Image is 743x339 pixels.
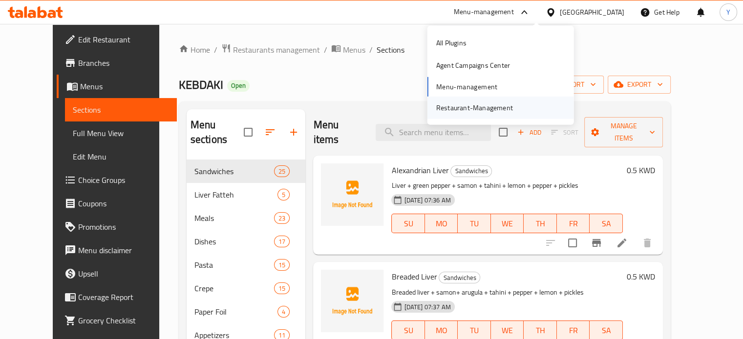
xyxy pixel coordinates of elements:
[194,212,274,224] span: Meals
[436,60,510,71] div: Agent Campaigns Center
[391,179,622,192] p: Liver + green pepper + samon + tahini + lemon + pepper + pickles
[451,165,491,177] span: Sandwiches
[528,323,552,338] span: TH
[528,217,552,231] span: TH
[561,217,586,231] span: FR
[78,221,169,233] span: Promotions
[429,323,454,338] span: MO
[396,323,421,338] span: SU
[391,269,437,284] span: Breaded Liver
[636,231,659,255] button: delete
[73,151,169,162] span: Edit Menu
[436,102,513,113] div: Restaurant-Management
[324,44,327,56] li: /
[179,74,223,96] span: KEBDAKI
[277,189,290,200] div: items
[187,300,306,323] div: Paper Foil4
[549,79,596,91] span: import
[321,270,383,332] img: Breaded Liver
[594,217,618,231] span: SA
[343,44,365,56] span: Menus
[396,217,421,231] span: SU
[584,117,662,147] button: Manage items
[78,244,169,256] span: Menu disclaimer
[194,165,274,177] span: Sandwiches
[275,214,289,223] span: 23
[493,122,513,142] span: Select section
[391,214,425,233] button: SU
[227,80,250,92] div: Open
[458,214,490,233] button: TU
[425,214,458,233] button: MO
[282,120,305,144] button: Add section
[179,43,671,56] nav: breadcrumb
[277,306,290,318] div: items
[278,307,289,317] span: 4
[65,121,177,145] a: Full Menu View
[400,302,454,312] span: [DATE] 07:37 AM
[557,214,590,233] button: FR
[561,323,586,338] span: FR
[562,233,583,253] span: Select to update
[274,282,290,294] div: items
[78,291,169,303] span: Coverage Report
[513,125,545,140] span: Add item
[274,236,290,247] div: items
[179,44,210,56] a: Home
[313,118,364,147] h2: Menu items
[516,127,542,138] span: Add
[194,259,274,271] span: Pasta
[616,237,628,249] a: Edit menu item
[57,28,177,51] a: Edit Restaurant
[57,262,177,285] a: Upsell
[524,214,556,233] button: TH
[462,323,487,338] span: TU
[513,125,545,140] button: Add
[545,125,584,140] span: Select section first
[275,260,289,270] span: 15
[187,277,306,300] div: Crepe15
[191,118,244,147] h2: Menu sections
[627,270,655,283] h6: 0.5 KWD
[57,239,177,262] a: Menu disclaimer
[495,323,520,338] span: WE
[221,43,320,56] a: Restaurants management
[590,214,622,233] button: SA
[400,196,454,205] span: [DATE] 07:36 AM
[560,7,624,18] div: [GEOGRAPHIC_DATA]
[585,231,608,255] button: Branch-specific-item
[214,44,217,56] li: /
[194,306,278,318] div: Paper Foil
[726,7,730,18] span: Y
[369,44,373,56] li: /
[278,190,289,199] span: 5
[78,198,169,209] span: Coupons
[592,120,655,144] span: Manage items
[65,145,177,168] a: Edit Menu
[57,192,177,215] a: Coupons
[391,286,622,299] p: Breaded liver + samon+ arugula + tahini + pepper + lemon + pickles
[436,38,467,48] div: All Plugins
[450,165,492,177] div: Sandwiches
[321,163,383,226] img: Alexandrian Liver
[495,217,520,231] span: WE
[454,6,514,18] div: Menu-management
[275,284,289,293] span: 15
[491,214,524,233] button: WE
[80,80,169,92] span: Menus
[57,215,177,239] a: Promotions
[439,272,480,283] span: Sandwiches
[391,163,448,178] span: Alexandrian Liver
[439,272,480,283] div: Sandwiches
[616,79,663,91] span: export
[57,51,177,75] a: Branches
[376,124,491,141] input: search
[594,323,618,338] span: SA
[57,285,177,309] a: Coverage Report
[78,268,169,279] span: Upsell
[187,253,306,277] div: Pasta15
[275,237,289,246] span: 17
[377,44,404,56] span: Sections
[57,75,177,98] a: Menus
[73,104,169,116] span: Sections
